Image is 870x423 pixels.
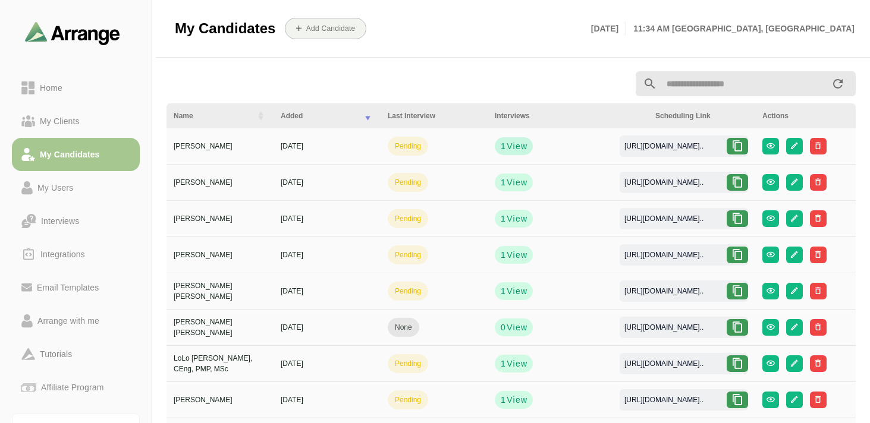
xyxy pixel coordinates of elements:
div: pending [395,358,421,369]
button: 1View [495,137,533,155]
a: Home [12,71,140,105]
a: My Users [12,171,140,204]
div: pending [395,394,421,405]
span: View [506,176,527,188]
div: Email Templates [32,280,103,295]
button: Add Candidate [285,18,366,39]
div: [DATE] [281,213,373,224]
a: Tutorials [12,337,140,371]
a: Arrange with me [12,304,140,337]
div: [DATE] [281,141,373,151]
a: Integrations [12,238,140,271]
strong: 1 [500,213,506,225]
div: Added [281,111,356,121]
a: My Clients [12,105,140,138]
div: [DATE] [281,286,373,296]
button: 0View [495,318,533,336]
img: arrangeai-name-small-logo.4d2b8aee.svg [25,21,120,45]
div: [URL][DOMAIN_NAME].. [615,286,713,296]
div: Integrations [36,247,90,261]
span: View [506,249,527,261]
div: [PERSON_NAME] [174,177,266,188]
strong: 0 [500,321,506,333]
div: [DATE] [281,177,373,188]
a: My Candidates [12,138,140,171]
div: [PERSON_NAME] [174,250,266,260]
div: Last Interview [388,111,480,121]
div: [PERSON_NAME] [PERSON_NAME] [174,280,266,302]
span: View [506,394,527,406]
div: [PERSON_NAME] [174,141,266,151]
strong: 1 [500,140,506,152]
div: [URL][DOMAIN_NAME].. [615,141,713,151]
div: LoLo [PERSON_NAME], CEng, PMP, MSc [174,353,266,374]
div: Home [35,81,67,95]
span: View [506,285,527,297]
div: Interviews [495,111,641,121]
div: [PERSON_NAME] [PERSON_NAME] [174,317,266,338]
div: Name [174,111,249,121]
div: [URL][DOMAIN_NAME].. [615,358,713,369]
div: pending [395,141,421,151]
p: [DATE] [591,21,626,36]
i: appended action [831,77,845,91]
button: 1View [495,210,533,228]
a: Email Templates [12,271,140,304]
strong: 1 [500,358,506,370]
span: My Candidates [175,20,275,37]
div: My Clients [35,114,84,128]
button: 1View [495,246,533,264]
div: pending [395,177,421,188]
span: View [506,321,527,333]
button: 1View [495,391,533,409]
div: [PERSON_NAME] [174,394,266,405]
div: [DATE] [281,250,373,260]
p: 11:34 AM [GEOGRAPHIC_DATA], [GEOGRAPHIC_DATA] [626,21,855,36]
div: My Users [33,181,78,195]
div: Actions [762,111,855,121]
div: Interviews [36,214,84,228]
div: [URL][DOMAIN_NAME].. [615,322,713,333]
div: pending [395,213,421,224]
div: Affiliate Program [36,380,108,394]
div: Tutorials [35,347,77,361]
a: Interviews [12,204,140,238]
span: View [506,358,527,370]
div: [URL][DOMAIN_NAME].. [615,250,713,260]
div: My Candidates [35,147,105,162]
a: Affiliate Program [12,371,140,404]
div: pending [395,286,421,296]
div: pending [395,250,421,260]
div: None [395,322,412,333]
div: [URL][DOMAIN_NAME].. [615,177,713,188]
button: 1View [495,355,533,373]
strong: 1 [500,394,506,406]
strong: 1 [500,249,506,261]
div: [DATE] [281,394,373,405]
div: [DATE] [281,358,373,369]
div: [DATE] [281,322,373,333]
b: Add Candidate [306,24,356,33]
span: View [506,140,527,152]
strong: 1 [500,176,506,188]
span: View [506,213,527,225]
div: Scheduling Link [655,111,748,121]
strong: 1 [500,285,506,297]
div: [URL][DOMAIN_NAME].. [615,394,713,405]
div: Arrange with me [33,314,104,328]
div: [URL][DOMAIN_NAME].. [615,213,713,224]
button: 1View [495,282,533,300]
div: [PERSON_NAME] [174,213,266,224]
button: 1View [495,173,533,191]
